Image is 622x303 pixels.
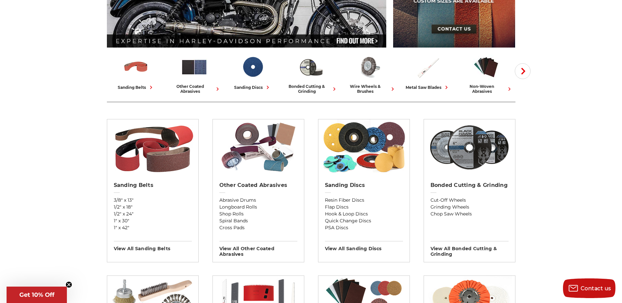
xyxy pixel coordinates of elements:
[114,241,192,252] h3: View All sanding belts
[234,84,271,91] div: sanding discs
[343,53,396,94] a: wire wheels & brushes
[122,53,150,81] img: Sanding Belts
[219,197,297,204] a: Abrasive Drums
[114,197,192,204] a: 3/8" x 13"
[118,84,154,91] div: sanding belts
[219,182,297,189] h2: Other Coated Abrasives
[431,197,509,204] a: Cut-Off Wheels
[406,84,450,91] div: metal saw blades
[239,53,266,81] img: Sanding Discs
[19,291,54,298] span: Get 10% Off
[515,63,531,79] button: Next
[356,53,383,81] img: Wire Wheels & Brushes
[343,84,396,94] div: wire wheels & brushes
[325,197,403,204] a: Resin Fiber Discs
[110,53,163,91] a: sanding belts
[181,53,208,81] img: Other Coated Abrasives
[431,211,509,217] a: Chop Saw Wheels
[168,53,221,94] a: other coated abrasives
[114,224,192,231] a: 1" x 42"
[66,281,72,288] button: Close teaser
[325,217,403,224] a: Quick Change Discs
[226,53,279,91] a: sanding discs
[216,119,301,175] img: Other Coated Abrasives
[431,204,509,211] a: Grinding Wheels
[219,241,297,257] h3: View All other coated abrasives
[472,53,500,81] img: Non-woven Abrasives
[114,217,192,224] a: 1" x 30"
[7,287,67,303] div: Get 10% OffClose teaser
[460,53,513,94] a: non-woven abrasives
[219,211,297,217] a: Shop Rolls
[325,204,403,211] a: Flap Discs
[285,53,338,94] a: bonded cutting & grinding
[321,119,406,175] img: Sanding Discs
[297,53,325,81] img: Bonded Cutting & Grinding
[114,211,192,217] a: 1/2" x 24"
[427,119,512,175] img: Bonded Cutting & Grinding
[110,119,195,175] img: Sanding Belts
[401,53,454,91] a: metal saw blades
[114,204,192,211] a: 1/2" x 18"
[431,182,509,189] h2: Bonded Cutting & Grinding
[431,241,509,257] h3: View All bonded cutting & grinding
[219,204,297,211] a: Longboard Rolls
[325,241,403,252] h3: View All sanding discs
[219,224,297,231] a: Cross Pads
[285,84,338,94] div: bonded cutting & grinding
[219,217,297,224] a: Spiral Bands
[325,182,403,189] h2: Sanding Discs
[168,84,221,94] div: other coated abrasives
[414,53,441,81] img: Metal Saw Blades
[563,278,615,298] button: Contact us
[581,285,611,292] span: Contact us
[460,84,513,94] div: non-woven abrasives
[325,211,403,217] a: Hook & Loop Discs
[114,182,192,189] h2: Sanding Belts
[325,224,403,231] a: PSA Discs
